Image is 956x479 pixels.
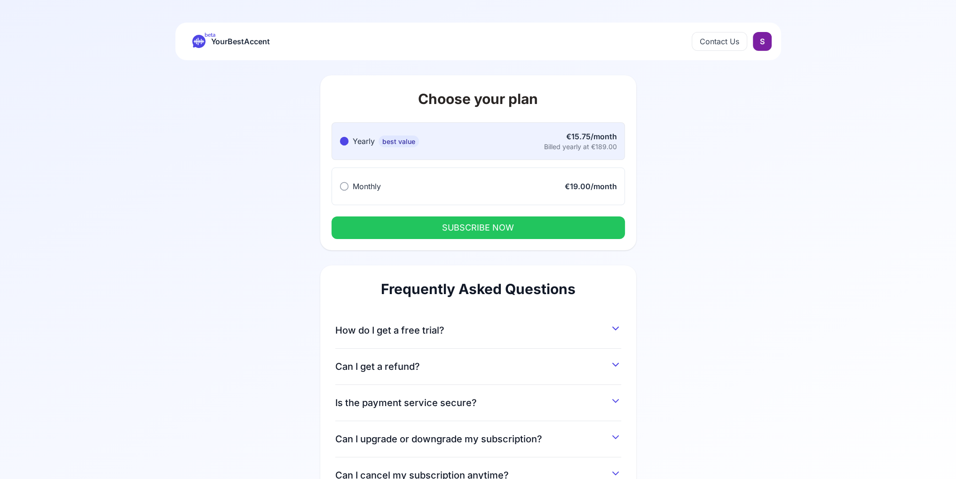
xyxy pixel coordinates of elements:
[379,136,419,147] span: best value
[335,432,542,446] span: Can I upgrade or downgrade my subscription?
[692,32,747,51] button: Contact Us
[335,320,621,337] button: How do I get a free trial?
[332,168,625,205] button: Monthly€19.00/month
[335,396,477,409] span: Is the payment service secure?
[353,182,381,191] span: Monthly
[335,280,621,297] h2: Frequently Asked Questions
[185,35,277,48] a: betaYourBestAccent
[544,131,617,142] div: €15.75/month
[753,32,772,51] img: SH
[353,136,375,146] span: Yearly
[335,360,420,373] span: Can I get a refund?
[565,181,617,192] div: €19.00/month
[335,392,621,409] button: Is the payment service secure?
[205,31,215,39] span: beta
[211,35,270,48] span: YourBestAccent
[332,216,625,239] button: SUBSCRIBE NOW
[544,142,617,152] div: Billed yearly at €189.00
[335,429,621,446] button: Can I upgrade or downgrade my subscription?
[332,122,625,160] button: Yearlybest value€15.75/monthBilled yearly at €189.00
[335,324,444,337] span: How do I get a free trial?
[335,356,621,373] button: Can I get a refund?
[332,90,625,107] h1: Choose your plan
